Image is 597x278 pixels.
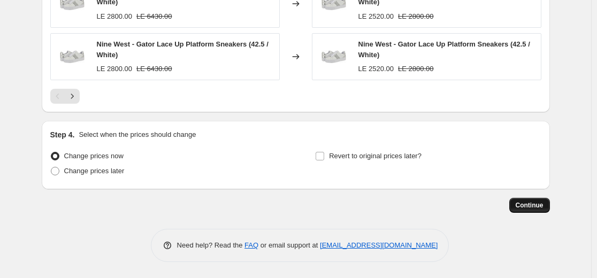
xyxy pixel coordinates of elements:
span: Need help? Read the [177,241,245,249]
button: Next [65,89,80,104]
div: LE 2520.00 [358,64,394,74]
span: Nine West - Gator Lace Up Platform Sneakers (42.5 / White) [97,40,269,59]
strike: LE 6430.00 [136,11,172,22]
a: FAQ [244,241,258,249]
span: Revert to original prices later? [329,152,422,160]
p: Select when the prices should change [79,129,196,140]
img: ET284WWR0273-White-_281_29_80x.jpg [56,41,88,73]
span: Change prices now [64,152,124,160]
span: Change prices later [64,167,125,175]
h2: Step 4. [50,129,75,140]
strike: LE 2800.00 [398,64,434,74]
div: LE 2800.00 [97,11,133,22]
a: [EMAIL_ADDRESS][DOMAIN_NAME] [320,241,438,249]
span: or email support at [258,241,320,249]
button: Continue [509,198,550,213]
div: LE 2520.00 [358,11,394,22]
div: LE 2800.00 [97,64,133,74]
nav: Pagination [50,89,80,104]
span: Continue [516,201,544,210]
strike: LE 2800.00 [398,11,434,22]
strike: LE 6430.00 [136,64,172,74]
img: ET284WWR0273-White-_281_29_80x.jpg [318,41,350,73]
span: Nine West - Gator Lace Up Platform Sneakers (42.5 / White) [358,40,530,59]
